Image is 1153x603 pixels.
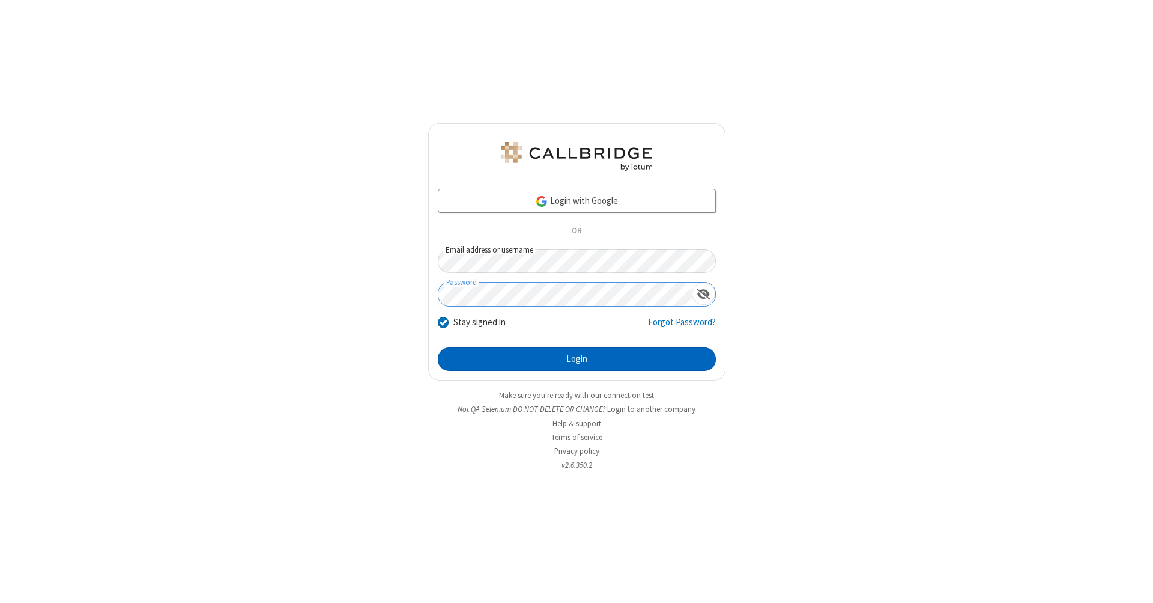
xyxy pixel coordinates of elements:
[428,403,725,415] li: Not QA Selenium DO NOT DELETE OR CHANGE?
[535,195,548,208] img: google-icon.png
[453,316,506,329] label: Stay signed in
[648,316,716,338] a: Forgot Password?
[607,403,695,415] button: Login to another company
[438,347,716,372] button: Login
[438,249,716,273] input: Email address or username
[438,189,716,213] a: Login with Google
[428,459,725,471] li: v2.6.350.2
[552,418,601,429] a: Help & support
[692,283,715,305] div: Show password
[567,223,586,240] span: OR
[499,390,654,400] a: Make sure you're ready with our connection test
[498,142,655,171] img: QA Selenium DO NOT DELETE OR CHANGE
[554,446,599,456] a: Privacy policy
[438,283,692,306] input: Password
[551,432,602,442] a: Terms of service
